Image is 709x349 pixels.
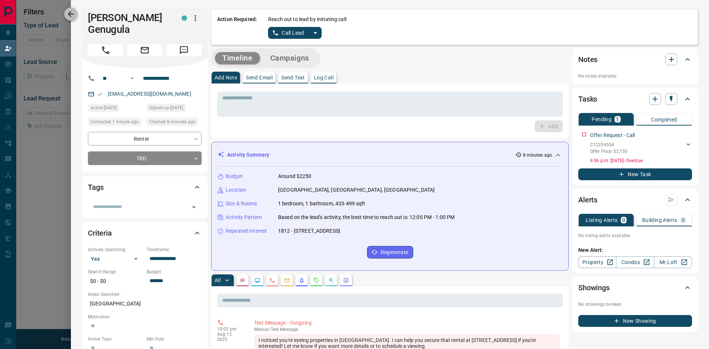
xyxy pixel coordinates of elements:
[268,27,309,39] button: Call Lead
[654,256,692,268] a: Mr.Loft
[88,224,202,242] div: Criteria
[227,151,269,159] p: Activity Summary
[578,54,597,65] h2: Notes
[278,172,312,180] p: Around $2250
[523,152,552,158] p: 8 minutes ago
[108,91,191,97] a: [EMAIL_ADDRESS][DOMAIN_NAME]
[578,246,692,254] p: New Alert:
[128,74,137,83] button: Open
[268,16,346,23] p: Reach out to lead by initiating call
[226,213,262,221] p: Activity Pattern
[88,227,112,239] h2: Criteria
[88,104,143,114] div: Tue Jul 29 2025
[578,279,692,297] div: Showings
[166,44,202,56] span: Message
[590,157,692,164] p: 9:56 p.m. [DATE] - Overdue
[88,298,202,310] p: [GEOGRAPHIC_DATA]
[217,16,257,39] p: Action Required:
[616,256,654,268] a: Condos
[578,194,597,206] h2: Alerts
[88,246,143,253] p: Actively Searching:
[246,75,273,80] p: Send Email
[217,326,243,332] p: 10:03 pm
[343,277,349,283] svg: Agent Actions
[586,218,618,223] p: Listing Alerts
[269,277,275,283] svg: Calls
[578,168,692,180] button: New Task
[226,186,246,194] p: Location
[88,314,202,320] p: Motivation:
[578,282,610,294] h2: Showings
[578,256,616,268] a: Property
[90,118,139,126] span: Contacted 1 minute ago
[281,75,305,80] p: Send Text
[278,186,435,194] p: [GEOGRAPHIC_DATA], [GEOGRAPHIC_DATA], [GEOGRAPHIC_DATA]
[88,151,202,165] div: TBD
[278,213,455,221] p: Based on the lead's activity, the best time to reach out is: 12:00 PM - 1:00 PM
[578,51,692,68] div: Notes
[147,336,202,342] p: Min Size:
[578,301,692,308] p: No showings booked
[217,332,243,342] p: Aug 12 2025
[592,117,612,122] p: Pending
[88,181,103,193] h2: Tags
[578,191,692,209] div: Alerts
[88,12,171,35] h1: [PERSON_NAME] Genugula
[578,315,692,327] button: New Showing
[147,268,202,275] p: Budget:
[590,141,627,148] p: C12254554
[254,327,560,332] p: Text Message
[367,246,413,259] button: Regenerate
[215,278,220,283] p: All
[215,52,260,64] button: Timeline
[182,16,187,21] div: condos.ca
[88,275,143,287] p: $0 - $0
[622,218,625,223] p: 0
[88,44,123,56] span: Call
[240,277,246,283] svg: Notes
[88,291,202,298] p: Areas Searched:
[314,75,333,80] p: Log Call
[314,277,319,283] svg: Requests
[127,44,162,56] span: Email
[278,227,340,235] p: 1812 - [STREET_ADDRESS]
[284,277,290,283] svg: Emails
[215,75,237,80] p: Add Note
[254,277,260,283] svg: Lead Browsing Activity
[149,118,196,126] span: Claimed 8 minutes ago
[218,148,562,162] div: Activity Summary8 minutes ago
[578,93,597,105] h2: Tasks
[254,319,560,327] p: Text Message - Outgoing
[88,268,143,275] p: Search Range:
[147,246,202,253] p: Timeframe:
[578,90,692,108] div: Tasks
[226,227,267,235] p: Repeated Interest
[578,73,692,79] p: No notes available
[149,104,183,112] span: Signed up [DATE]
[268,27,322,39] div: split button
[226,200,257,208] p: Size & Rooms
[88,132,202,146] div: Renter
[590,148,627,155] p: Offer Price: $2,150
[147,104,202,114] div: Sun Jul 13 2025
[590,131,635,139] p: Offer Request - Call
[254,327,270,332] span: manual
[616,117,619,122] p: 1
[263,52,316,64] button: Campaigns
[88,253,143,265] div: Yes
[90,104,117,112] span: Active [DATE]
[651,117,677,122] p: Completed
[147,118,202,128] div: Tue Aug 12 2025
[328,277,334,283] svg: Opportunities
[97,92,103,97] svg: Email Verified
[642,218,677,223] p: Building Alerts
[278,200,366,208] p: 1 bedroom, 1 bathroom, 433-499 sqft
[88,118,143,128] div: Tue Aug 12 2025
[88,336,143,342] p: Home Type:
[578,232,692,239] p: No listing alerts available
[682,218,685,223] p: 0
[590,140,692,156] div: C12254554Offer Price: $2,150
[189,202,199,212] button: Open
[299,277,305,283] svg: Listing Alerts
[88,178,202,196] div: Tags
